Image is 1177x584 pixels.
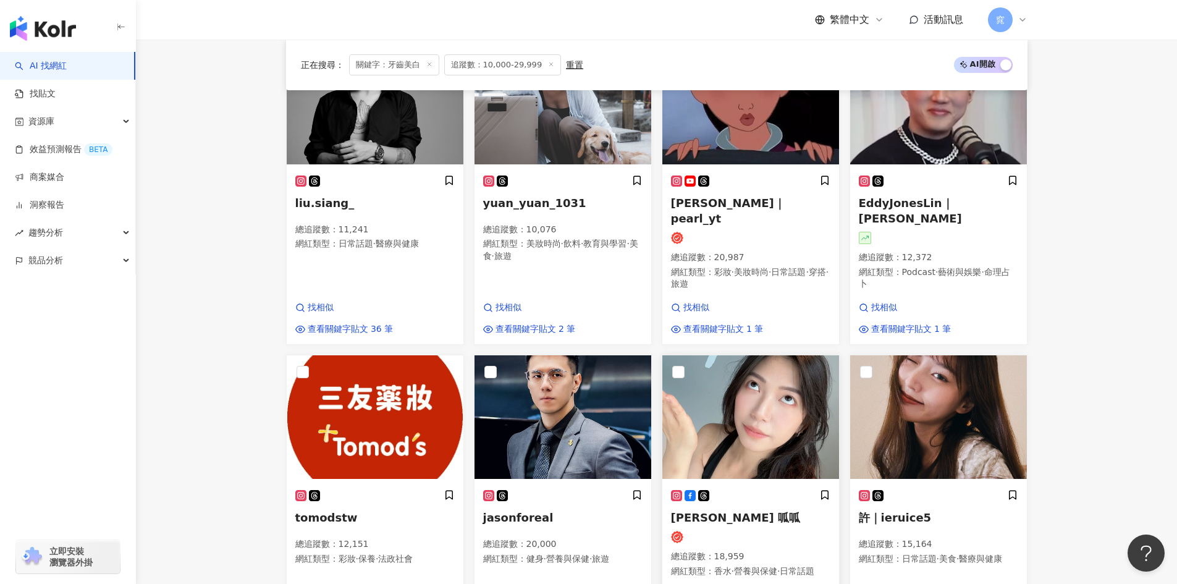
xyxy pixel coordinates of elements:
[671,565,830,578] p: 網紅類型 ：
[563,239,581,248] span: 飲料
[378,554,413,564] span: 法政社會
[496,302,521,314] span: 找相似
[826,267,829,277] span: ·
[376,554,378,564] span: ·
[526,554,544,564] span: 健身
[15,60,67,72] a: searchAI 找網紅
[859,302,951,314] a: 找相似
[28,108,54,135] span: 資源庫
[683,323,764,336] span: 查看關鍵字貼文 1 筆
[295,302,394,314] a: 找相似
[475,41,651,164] img: KOL Avatar
[526,239,561,248] span: 美妝時尚
[859,511,932,524] span: 許｜ieruice5
[483,224,643,236] p: 總追蹤數 ： 10,076
[671,323,764,336] a: 查看關鍵字貼文 1 筆
[10,16,76,41] img: logo
[981,267,984,277] span: ·
[287,355,463,479] img: KOL Avatar
[771,267,806,277] span: 日常話題
[935,267,938,277] span: ·
[859,538,1018,551] p: 總追蹤數 ： 15,164
[356,554,358,564] span: ·
[308,302,334,314] span: 找相似
[780,566,814,576] span: 日常話題
[15,88,56,100] a: 找貼文
[494,251,512,261] span: 旅遊
[339,239,373,248] span: 日常話題
[308,323,394,336] span: 查看關鍵字貼文 36 筆
[358,554,376,564] span: 保養
[806,267,808,277] span: ·
[15,171,64,184] a: 商案媒合
[589,554,592,564] span: ·
[850,355,1027,479] img: KOL Avatar
[777,566,780,576] span: ·
[924,14,963,25] span: 活動訊息
[339,554,356,564] span: 彩妝
[295,538,455,551] p: 總追蹤數 ： 12,151
[714,267,732,277] span: 彩妝
[474,40,652,345] a: KOL Avataryuan_yuan_1031總追蹤數：10,076網紅類型：美妝時尚·飲料·教育與學習·美食·旅遊找相似查看關鍵字貼文 2 筆
[683,302,709,314] span: 找相似
[295,238,455,250] p: 網紅類型 ：
[830,13,869,27] span: 繁體中文
[483,323,576,336] a: 查看關鍵字貼文 2 筆
[859,252,1018,264] p: 總追蹤數 ： 12,372
[592,554,609,564] span: 旅遊
[809,267,826,277] span: 穿搭
[301,60,344,70] span: 正在搜尋 ：
[859,553,1018,565] p: 網紅類型 ：
[544,554,546,564] span: ·
[49,546,93,568] span: 立即安裝 瀏覽器外掛
[349,54,439,75] span: 關鍵字：牙齒美白
[662,355,839,479] img: KOL Avatar
[859,266,1018,290] p: 網紅類型 ：
[734,267,769,277] span: 美妝時尚
[376,239,419,248] span: 醫療與健康
[662,40,840,345] a: KOL Avatar[PERSON_NAME]｜pearl_yt總追蹤數：20,987網紅類型：彩妝·美妝時尚·日常話題·穿搭·旅遊找相似查看關鍵字貼文 1 筆
[859,197,962,225] span: EddyJonesLin｜[PERSON_NAME]
[939,554,956,564] span: 美食
[15,143,112,156] a: 效益預測報告BETA
[871,302,897,314] span: 找相似
[483,197,586,209] span: yuan_yuan_1031
[483,553,643,565] p: 網紅類型 ：
[28,219,63,247] span: 趨勢分析
[286,40,464,345] a: KOL Avatarliu.siang_總追蹤數：11,241網紅類型：日常話題·醫療與健康找相似查看關鍵字貼文 36 筆
[626,239,629,248] span: ·
[850,41,1027,164] img: KOL Avatar
[859,323,951,336] a: 查看關鍵字貼文 1 筆
[734,566,777,576] span: 營養與保健
[671,279,688,289] span: 旅遊
[662,41,839,164] img: KOL Avatar
[483,302,576,314] a: 找相似
[15,199,64,211] a: 洞察報告
[902,267,935,277] span: Podcast
[671,551,830,563] p: 總追蹤數 ： 18,959
[483,538,643,551] p: 總追蹤數 ： 20,000
[671,197,785,225] span: [PERSON_NAME]｜pearl_yt
[938,267,981,277] span: 藝術與娛樂
[769,267,771,277] span: ·
[16,540,120,573] a: chrome extension立即安裝 瀏覽器外掛
[295,511,358,524] span: tomodstw
[475,355,651,479] img: KOL Avatar
[732,267,734,277] span: ·
[496,323,576,336] span: 查看關鍵字貼文 2 筆
[287,41,463,164] img: KOL Avatar
[583,239,626,248] span: 教育與學習
[937,554,939,564] span: ·
[996,13,1005,27] span: 窕
[1128,535,1165,572] iframe: Help Scout Beacon - Open
[902,554,937,564] span: 日常話題
[714,566,732,576] span: 香水
[671,252,830,264] p: 總追蹤數 ： 20,987
[483,511,554,524] span: jasonforeal
[15,229,23,237] span: rise
[295,197,355,209] span: liu.siang_
[850,40,1027,345] a: KOL AvatarEddyJonesLin｜[PERSON_NAME]總追蹤數：12,372網紅類型：Podcast·藝術與娛樂·命理占卜找相似查看關鍵字貼文 1 筆
[671,302,764,314] a: 找相似
[28,247,63,274] span: 競品分析
[444,54,562,75] span: 追蹤數：10,000-29,999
